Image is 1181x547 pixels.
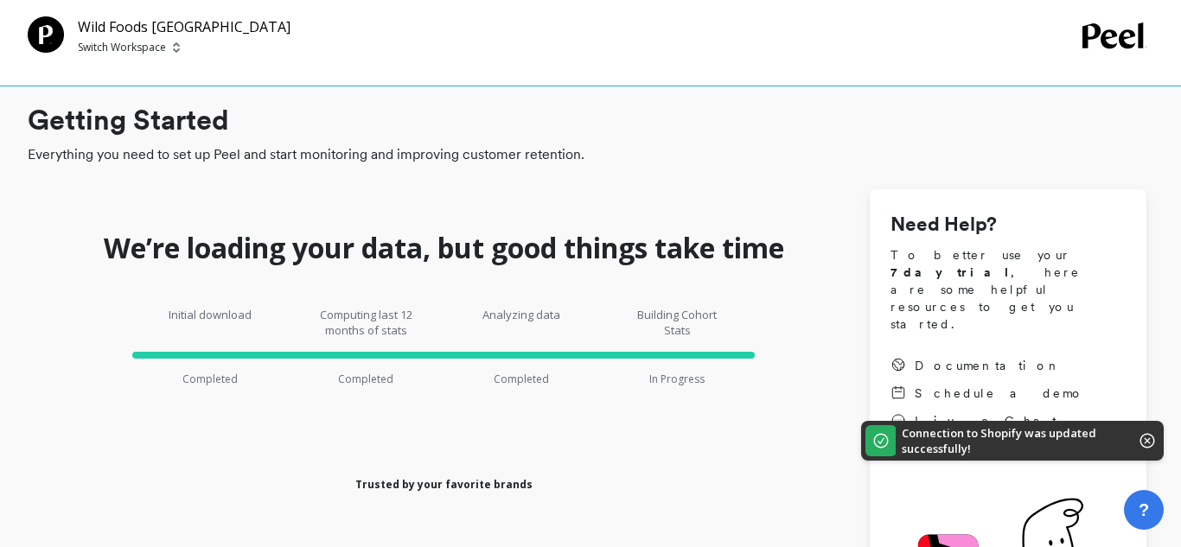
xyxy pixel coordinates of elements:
h1: We’re loading your data, but good things take time [104,231,784,265]
h1: Trusted by your favorite brands [355,478,533,492]
strong: 7 day trial [891,265,1011,279]
span: Documentation [915,357,1062,374]
span: Live Chat [915,412,1057,429]
span: To better use your , here are some helpful resources to get you started. [891,246,1126,333]
p: Completed [338,372,393,386]
span: Schedule a demo [915,385,1084,402]
p: Computing last 12 months of stats [314,307,418,338]
p: Completed [182,372,238,386]
img: Team Profile [28,16,64,53]
h1: Need Help? [891,210,1126,239]
a: Schedule a demo [891,385,1084,402]
p: Initial download [158,307,262,338]
a: Documentation [891,357,1084,374]
img: picker [173,41,180,54]
span: ? [1139,498,1149,522]
span: Everything you need to set up Peel and start monitoring and improving customer retention. [28,144,1146,165]
p: Connection to Shopify was updated successfully! [902,425,1114,456]
p: Completed [494,372,549,386]
button: ? [1124,490,1164,530]
p: Building Cohort Stats [625,307,729,338]
p: Switch Workspace [78,41,166,54]
p: Analyzing data [469,307,573,338]
p: Wild Foods [GEOGRAPHIC_DATA] [78,16,290,37]
p: In Progress [649,372,705,386]
h1: Getting Started [28,99,1146,141]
